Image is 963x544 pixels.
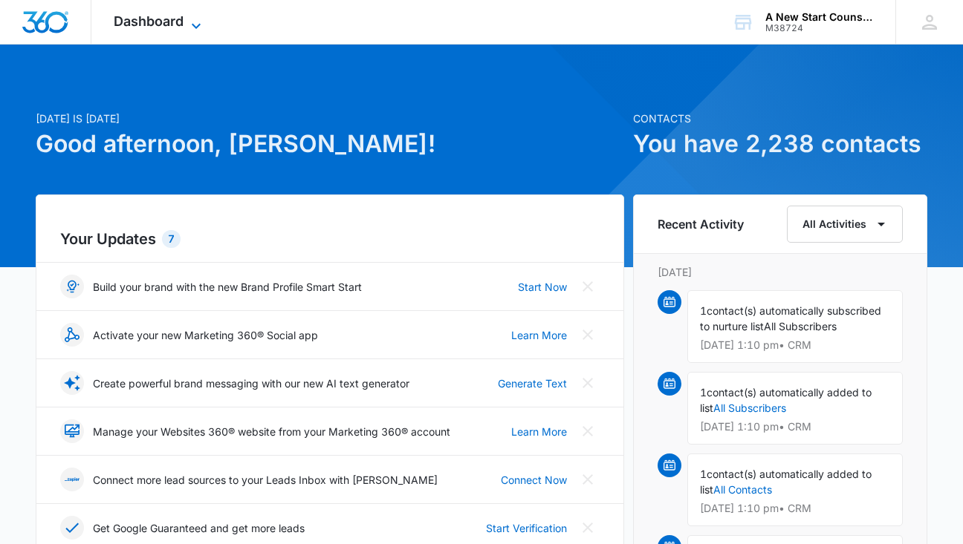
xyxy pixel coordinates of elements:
[511,424,567,439] a: Learn More
[658,264,903,280] p: [DATE]
[93,279,362,295] p: Build your brand with the new Brand Profile Smart Start
[518,279,567,295] a: Start Now
[486,520,567,536] a: Start Verification
[700,304,707,317] span: 1
[713,483,772,496] a: All Contacts
[700,386,872,414] span: contact(s) automatically added to list
[511,327,567,343] a: Learn More
[700,340,890,350] p: [DATE] 1:10 pm • CRM
[700,468,707,480] span: 1
[162,230,181,248] div: 7
[713,402,786,414] a: All Subscribers
[576,323,600,347] button: Close
[36,126,624,162] h1: Good afternoon, [PERSON_NAME]!
[765,23,874,33] div: account id
[93,376,409,391] p: Create powerful brand messaging with our new AI text generator
[93,520,305,536] p: Get Google Guaranteed and get more leads
[633,111,927,126] p: Contacts
[576,516,600,540] button: Close
[700,503,890,514] p: [DATE] 1:10 pm • CRM
[93,472,438,488] p: Connect more lead sources to your Leads Inbox with [PERSON_NAME]
[787,206,903,243] button: All Activities
[93,327,318,343] p: Activate your new Marketing 360® Social app
[700,422,890,432] p: [DATE] 1:10 pm • CRM
[93,424,450,439] p: Manage your Websites 360® website from your Marketing 360® account
[700,468,872,496] span: contact(s) automatically added to list
[576,371,600,395] button: Close
[576,419,600,443] button: Close
[498,376,567,391] a: Generate Text
[764,320,837,332] span: All Subscribers
[700,386,707,399] span: 1
[36,111,624,126] p: [DATE] is [DATE]
[658,215,744,233] h6: Recent Activity
[60,228,600,250] h2: Your Updates
[576,468,600,491] button: Close
[576,275,600,298] button: Close
[700,304,881,332] span: contact(s) automatically subscribed to nurture list
[501,472,567,488] a: Connect Now
[114,13,184,29] span: Dashboard
[765,11,874,23] div: account name
[633,126,927,162] h1: You have 2,238 contacts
